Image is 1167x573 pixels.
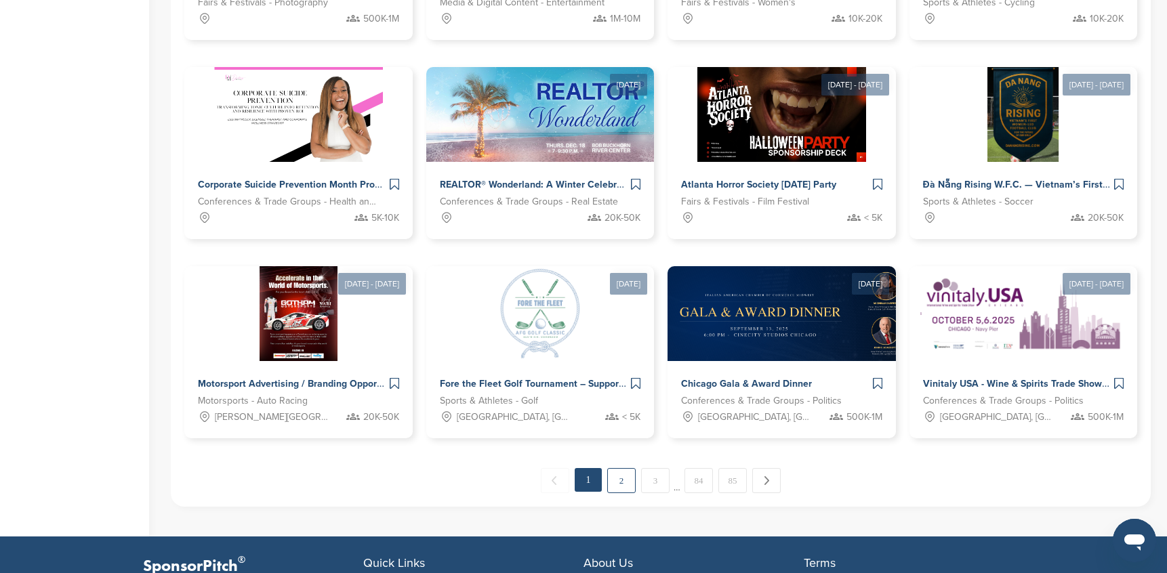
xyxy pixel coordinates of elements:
span: Atlanta Horror Society [DATE] Party [681,179,836,190]
iframe: Button to launch messaging window [1113,519,1156,562]
div: [DATE] [852,273,889,295]
img: Sponsorpitch & [918,266,1129,361]
img: Sponsorpitch & [426,67,669,162]
span: [GEOGRAPHIC_DATA], [GEOGRAPHIC_DATA] [457,410,571,425]
span: Sports & Athletes - Soccer [923,194,1033,209]
img: Sponsorpitch & [668,266,993,361]
a: [DATE] - [DATE] Sponsorpitch & Motorsport Advertising / Branding Opportunity Motorsports - Auto R... [184,245,413,438]
span: Conferences & Trade Groups - Real Estate [440,194,618,209]
span: 500K-1M [846,410,882,425]
span: About Us [583,555,633,570]
span: ← Previous [541,468,569,493]
a: 3 [641,468,670,493]
a: 2 [607,468,636,493]
div: [DATE] - [DATE] [1063,273,1130,295]
span: REALTOR® Wonderland: A Winter Celebration [440,179,639,190]
a: [DATE] - [DATE] Sponsorpitch & Đà Nẵng Rising W.F.C. — Vietnam’s First Women-Led Football Club Sp... [909,45,1138,239]
div: [DATE] - [DATE] [338,273,406,295]
span: Conferences & Trade Groups - Health and Wellness [198,194,379,209]
div: [DATE] [610,74,647,95]
span: Vinitaly USA - Wine & Spirits Trade Show [923,378,1102,389]
img: Sponsorpitch & [493,266,588,361]
a: 85 [718,468,747,493]
span: … [674,468,680,492]
span: [GEOGRAPHIC_DATA], [GEOGRAPHIC_DATA] [940,410,1054,425]
a: [DATE] Sponsorpitch & Fore the Fleet Golf Tournament – Supporting Naval Aviation Families Facing ... [426,245,655,438]
span: 1M-10M [610,12,640,26]
span: 20K-50K [1088,211,1124,226]
div: [DATE] [610,273,647,295]
img: Sponsorpitch & [987,67,1059,162]
a: [DATE] Sponsorpitch & Chicago Gala & Award Dinner Conferences & Trade Groups - Politics [GEOGRAPH... [668,245,896,438]
span: Fairs & Festivals - Film Festival [681,194,809,209]
span: Terms [804,555,836,570]
span: 20K-50K [363,410,399,425]
span: Motorsport Advertising / Branding Opportunity [198,378,402,389]
span: Chicago Gala & Award Dinner [681,378,812,389]
img: Sponsorpitch & [214,67,383,162]
span: [PERSON_NAME][GEOGRAPHIC_DATA][PERSON_NAME], [GEOGRAPHIC_DATA], [GEOGRAPHIC_DATA], [GEOGRAPHIC_DA... [215,410,329,425]
a: Sponsorpitch & Corporate Suicide Prevention Month Programming with [PERSON_NAME] Conferences & Tr... [184,67,413,239]
a: 84 [684,468,713,493]
span: Fore the Fleet Golf Tournament – Supporting Naval Aviation Families Facing [MEDICAL_DATA] [440,378,854,389]
span: [GEOGRAPHIC_DATA], [GEOGRAPHIC_DATA] [698,410,812,425]
img: Sponsorpitch & [260,266,337,361]
div: [DATE] - [DATE] [821,74,889,95]
span: 500K-1M [1088,410,1124,425]
span: Quick Links [363,555,425,570]
span: 10K-20K [848,12,882,26]
span: 500K-1M [363,12,399,26]
a: Next → [752,468,781,493]
div: [DATE] - [DATE] [1063,74,1130,95]
span: Conferences & Trade Groups - Politics [681,394,842,408]
a: [DATE] Sponsorpitch & REALTOR® Wonderland: A Winter Celebration Conferences & Trade Groups - Real... [426,45,655,239]
em: 1 [575,468,602,492]
span: 10K-20K [1090,12,1124,26]
span: Sports & Athletes - Golf [440,394,538,408]
a: [DATE] - [DATE] Sponsorpitch & Atlanta Horror Society [DATE] Party Fairs & Festivals - Film Festi... [668,45,896,239]
span: Corporate Suicide Prevention Month Programming with [PERSON_NAME] [198,179,518,190]
span: 20K-50K [605,211,640,226]
a: [DATE] - [DATE] Sponsorpitch & Vinitaly USA - Wine & Spirits Trade Show Conferences & Trade Group... [909,245,1138,438]
span: Conferences & Trade Groups - Politics [923,394,1084,408]
span: Motorsports - Auto Racing [198,394,308,408]
img: Sponsorpitch & [697,67,866,162]
span: < 5K [622,410,640,425]
span: 5K-10K [371,211,399,226]
span: ® [238,551,245,568]
span: < 5K [864,211,882,226]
